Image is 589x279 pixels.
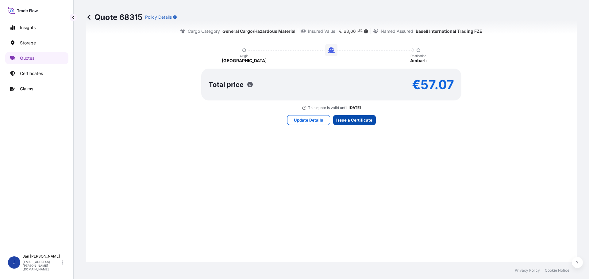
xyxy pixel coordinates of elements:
[5,52,68,64] a: Quotes
[5,37,68,49] a: Storage
[287,115,330,125] button: Update Details
[336,117,372,123] p: Issue a Certificate
[23,260,61,271] p: [EMAIL_ADDRESS][PERSON_NAME][DOMAIN_NAME]
[5,21,68,34] a: Insights
[222,58,267,64] p: [GEOGRAPHIC_DATA]
[333,115,376,125] button: Issue a Certificate
[412,80,454,89] p: €57.07
[240,54,248,58] p: Origin
[20,25,36,31] p: Insights
[410,58,427,64] p: Ambarlı
[348,105,361,110] p: [DATE]
[515,268,540,273] a: Privacy Policy
[20,86,33,92] p: Claims
[86,12,143,22] p: Quote 68315
[410,54,426,58] p: Destination
[145,14,172,20] p: Policy Details
[308,105,347,110] p: This quote is valid until
[20,70,43,77] p: Certificates
[20,40,36,46] p: Storage
[294,117,323,123] p: Update Details
[209,81,244,88] p: Total price
[13,259,16,266] span: J
[5,67,68,80] a: Certificates
[23,254,61,259] p: Jan [PERSON_NAME]
[5,83,68,95] a: Claims
[545,268,569,273] a: Cookie Notice
[20,55,34,61] p: Quotes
